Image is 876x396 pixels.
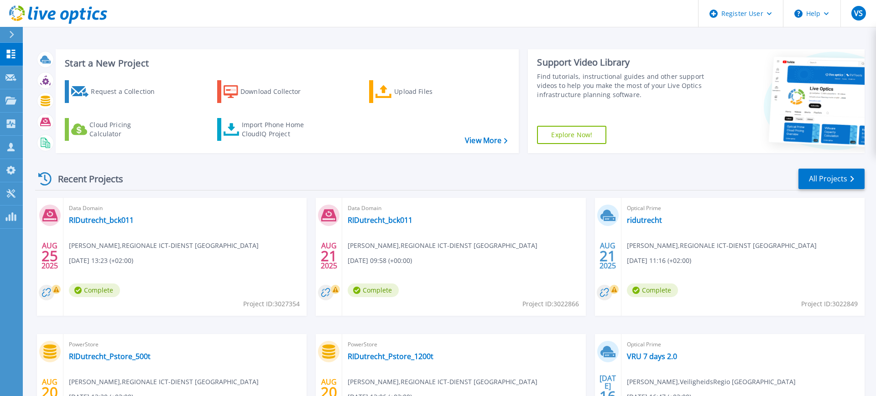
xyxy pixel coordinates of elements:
[243,299,300,309] span: Project ID: 3027354
[240,82,313,101] div: Download Collector
[348,377,537,387] span: [PERSON_NAME] , REGIONALE ICT-DIENST [GEOGRAPHIC_DATA]
[321,388,337,396] span: 20
[42,388,58,396] span: 20
[321,252,337,260] span: 21
[369,80,471,103] a: Upload Files
[627,283,678,297] span: Complete
[217,80,319,103] a: Download Collector
[41,239,58,273] div: AUG 2025
[801,299,858,309] span: Project ID: 3022849
[69,339,301,350] span: PowerStore
[465,136,507,145] a: View More
[65,118,167,141] a: Cloud Pricing Calculator
[348,283,399,297] span: Complete
[69,377,259,387] span: [PERSON_NAME] , REGIONALE ICT-DIENST [GEOGRAPHIC_DATA]
[65,58,507,68] h3: Start a New Project
[798,169,865,189] a: All Projects
[65,80,167,103] a: Request a Collection
[627,216,662,225] a: ridutrecht
[600,252,616,260] span: 21
[348,352,433,361] a: RIDutrecht_Pstore_1200t
[537,57,709,68] div: Support Video Library
[627,339,859,350] span: Optical Prime
[91,82,164,101] div: Request a Collection
[537,126,606,144] a: Explore Now!
[627,203,859,213] span: Optical Prime
[599,239,616,273] div: AUG 2025
[89,120,162,139] div: Cloud Pricing Calculator
[627,256,691,266] span: [DATE] 11:16 (+02:00)
[854,10,863,17] span: VS
[69,241,259,251] span: [PERSON_NAME] , REGIONALE ICT-DIENST [GEOGRAPHIC_DATA]
[348,241,537,251] span: [PERSON_NAME] , REGIONALE ICT-DIENST [GEOGRAPHIC_DATA]
[537,72,709,99] div: Find tutorials, instructional guides and other support videos to help you make the most of your L...
[627,377,796,387] span: [PERSON_NAME] , VeiligheidsRegio [GEOGRAPHIC_DATA]
[348,203,580,213] span: Data Domain
[627,352,677,361] a: VRU 7 days 2.0
[35,168,136,190] div: Recent Projects
[69,352,151,361] a: RIDutrecht_Pstore_500t
[394,82,467,101] div: Upload Files
[69,216,134,225] a: RIDutrecht_bck011
[522,299,579,309] span: Project ID: 3022866
[42,252,58,260] span: 25
[627,241,817,251] span: [PERSON_NAME] , REGIONALE ICT-DIENST [GEOGRAPHIC_DATA]
[348,216,412,225] a: RIDutrecht_bck011
[242,120,313,139] div: Import Phone Home CloudIQ Project
[69,283,120,297] span: Complete
[69,203,301,213] span: Data Domain
[69,256,133,266] span: [DATE] 13:23 (+02:00)
[348,256,412,266] span: [DATE] 09:58 (+00:00)
[348,339,580,350] span: PowerStore
[320,239,338,273] div: AUG 2025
